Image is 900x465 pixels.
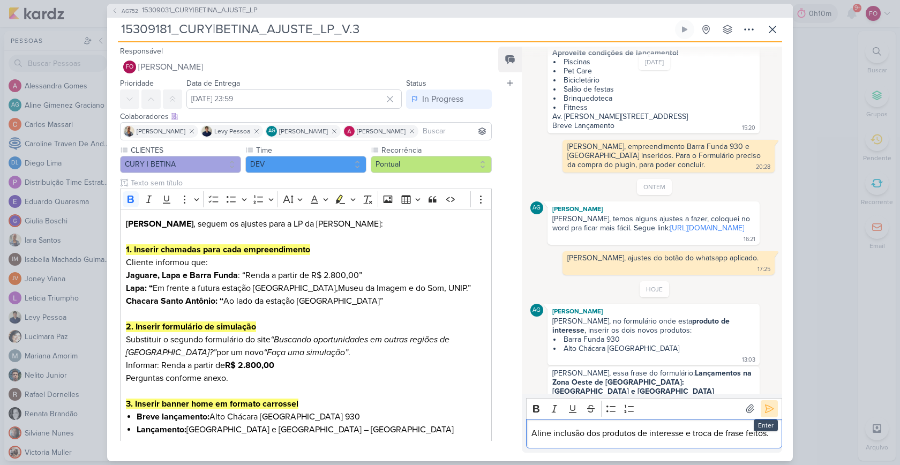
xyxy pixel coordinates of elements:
[279,126,328,136] span: [PERSON_NAME]
[126,244,310,255] strong: 1. Inserir chamadas para cada empreendimento
[120,79,154,88] label: Prioridade
[552,214,752,232] div: [PERSON_NAME], temos alguns ajustes a fazer, coloquei no word pra ficar mais fácil. Segue link:
[526,419,782,448] div: Editor editing area: main
[153,283,338,294] span: Em frente a futura estação [GEOGRAPHIC_DATA],
[553,335,755,344] li: Barra Funda 930
[670,223,744,232] a: [URL][DOMAIN_NAME]
[567,253,759,262] div: [PERSON_NAME], ajustes do botão do whatsapp aplicado.
[552,317,732,335] strong: produto de interesse
[129,177,492,189] input: Texto sem título
[120,189,492,209] div: Editor toolbar
[567,142,763,169] div: [PERSON_NAME], empreendimento Barra Funda 930 e [GEOGRAPHIC_DATA] inseridos. Para o Formulário pr...
[406,89,492,109] button: In Progress
[532,205,541,211] p: AG
[255,145,366,156] label: Time
[553,66,755,76] li: Pet Care
[126,321,256,332] strong: 2. Inserir formulário de simulação
[214,126,250,136] span: Levy Pessoa
[268,129,275,134] p: AG
[126,270,238,281] strong: Jaguare, Lapa e Barra Funda
[422,93,463,106] div: In Progress
[552,317,755,335] div: [PERSON_NAME], no formulário onde esta , inserir os dois novos produtos:
[126,359,486,372] p: Informar: Renda a partir de
[126,219,193,229] strong: [PERSON_NAME]
[744,235,755,244] div: 16:21
[186,79,240,88] label: Data de Entrega
[344,126,355,137] img: Alessandra Gomes
[532,307,541,313] p: AG
[124,126,134,137] img: Iara Santos
[530,201,543,214] div: Aline Gimenez Graciano
[225,360,274,371] strong: R$ 2.800,00
[553,103,755,112] li: Fitness
[120,111,492,122] div: Colaboradores
[186,89,402,109] input: Select a date
[245,156,366,173] button: DEV
[754,419,778,431] div: Enter
[680,25,689,34] div: Ligar relógio
[120,156,241,173] button: CURY | BETINA
[531,427,776,440] p: Aline inclusão dos produtos de interesse e troca de frase feitos.
[550,204,757,214] div: [PERSON_NAME]
[137,411,209,422] strong: Breve lançamento:
[137,126,185,136] span: [PERSON_NAME]
[264,347,348,358] i: “Faça uma simulação”
[530,304,543,317] div: Aline Gimenez Graciano
[130,145,241,156] label: CLIENTES
[553,85,755,94] li: Salão de festas
[553,57,755,66] li: Piscinas
[118,20,673,39] input: Kard Sem Título
[553,76,755,85] li: Bicicletário
[126,333,486,359] p: Substituir o segundo formulário do site por um novo .
[126,283,153,294] strong: Lapa: “
[120,57,492,77] button: FO [PERSON_NAME]
[742,124,755,132] div: 15:20
[553,344,755,353] li: Alto Chácara [GEOGRAPHIC_DATA]
[552,369,754,396] strong: Lançamentos na Zona Oeste de [GEOGRAPHIC_DATA]: [GEOGRAPHIC_DATA] e [GEOGRAPHIC_DATA]
[552,369,755,396] div: [PERSON_NAME], essa frase do formulário:
[123,61,136,73] div: Fabio Oliveira
[126,296,223,306] strong: Chacara Santo Antônio: “
[552,112,688,130] div: Av. [PERSON_NAME][STREET_ADDRESS] Breve Lançamento
[553,94,755,103] li: Brinquedoteca
[120,47,163,56] label: Responsável
[126,399,298,409] strong: 3. Inserir banner home em formato carrossel
[526,398,782,419] div: Editor toolbar
[757,265,770,274] div: 17:25
[552,48,679,57] strong: Aproveite condições de lançamento!
[421,125,489,138] input: Buscar
[126,64,133,70] p: FO
[137,423,486,436] li: [GEOGRAPHIC_DATA] e [GEOGRAPHIC_DATA] – [GEOGRAPHIC_DATA]
[266,126,277,137] div: Aline Gimenez Graciano
[742,356,755,364] div: 13:03
[357,126,406,136] span: [PERSON_NAME]
[550,306,757,317] div: [PERSON_NAME]
[380,145,492,156] label: Recorrência
[126,243,486,333] p: Cliente informou que: : “Renda a partir de R$ 2.800,00” Museu da Imagem e do Som, UNIP.” Ao lado ...
[201,126,212,137] img: Levy Pessoa
[406,79,426,88] label: Status
[126,372,486,385] p: Perguntas conforme anexo.
[756,163,770,171] div: 20:28
[126,334,449,358] i: “Buscando oportunidades em outras regiões de [GEOGRAPHIC_DATA]?”
[137,424,186,435] strong: Lançamento:
[138,61,203,73] span: [PERSON_NAME]
[126,217,486,243] h3: , seguem os ajustes para a LP da [PERSON_NAME]:
[371,156,492,173] button: Pontual
[137,410,486,423] li: Alto Chácara [GEOGRAPHIC_DATA] 930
